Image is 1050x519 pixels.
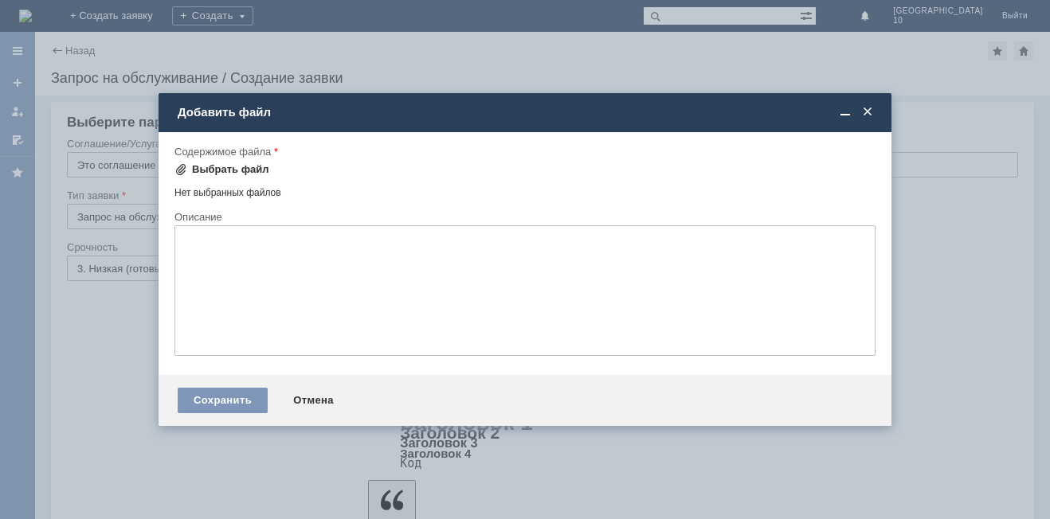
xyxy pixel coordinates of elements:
[860,105,876,119] span: Закрыть
[192,163,269,176] div: Выбрать файл
[178,105,876,119] div: Добавить файл
[174,212,872,222] div: Описание
[837,105,853,119] span: Свернуть (Ctrl + M)
[174,146,872,157] div: Содержимое файла
[6,6,233,32] div: добрый день [DATE] 03 .10 2025 не пробивается парфюм
[174,181,876,199] div: Нет выбранных файлов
